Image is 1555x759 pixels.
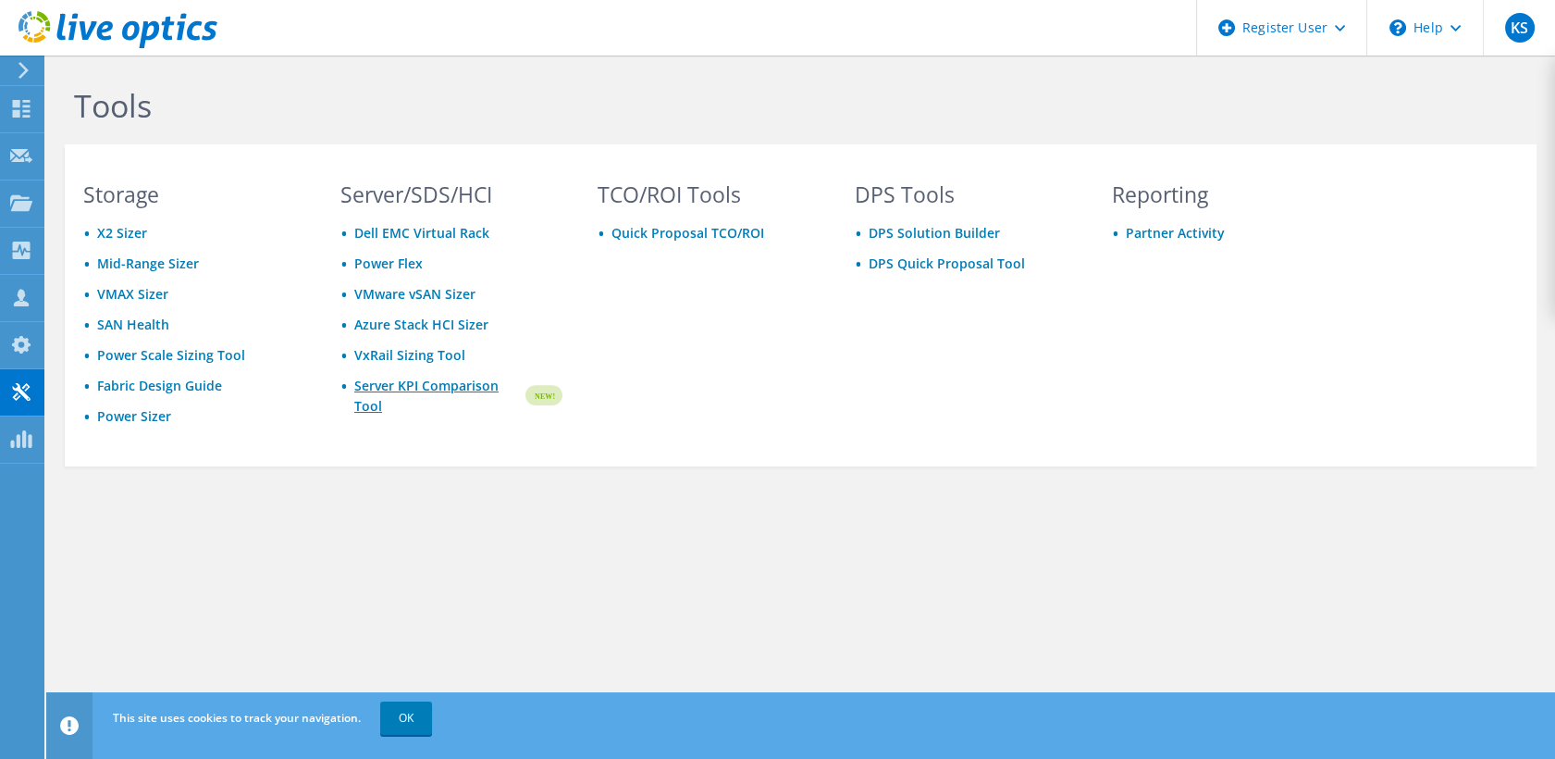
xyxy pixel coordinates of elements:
[1126,224,1225,242] a: Partner Activity
[855,184,1077,205] h3: DPS Tools
[354,346,465,364] a: VxRail Sizing Tool
[598,184,820,205] h3: TCO/ROI Tools
[354,316,488,333] a: Azure Stack HCI Sizer
[869,224,1000,242] a: DPS Solution Builder
[869,255,1025,272] a: DPS Quick Proposal Tool
[97,377,222,394] a: Fabric Design Guide
[97,285,168,303] a: VMAX Sizer
[1505,13,1535,43] span: KS
[83,184,305,205] h3: Storage
[354,255,423,272] a: Power Flex
[97,224,147,242] a: X2 Sizer
[113,710,361,726] span: This site uses cookies to track your navigation.
[354,285,475,303] a: VMware vSAN Sizer
[1389,19,1406,36] svg: \n
[1112,184,1334,205] h3: Reporting
[97,316,169,333] a: SAN Health
[523,374,562,417] img: new-badge.svg
[74,86,1323,125] h1: Tools
[97,346,245,364] a: Power Scale Sizing Tool
[380,702,432,735] a: OK
[611,224,764,242] a: Quick Proposal TCO/ROI
[354,224,489,242] a: Dell EMC Virtual Rack
[97,407,171,425] a: Power Sizer
[354,376,523,417] a: Server KPI Comparison Tool
[97,255,199,272] a: Mid-Range Sizer
[340,184,562,205] h3: Server/SDS/HCI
